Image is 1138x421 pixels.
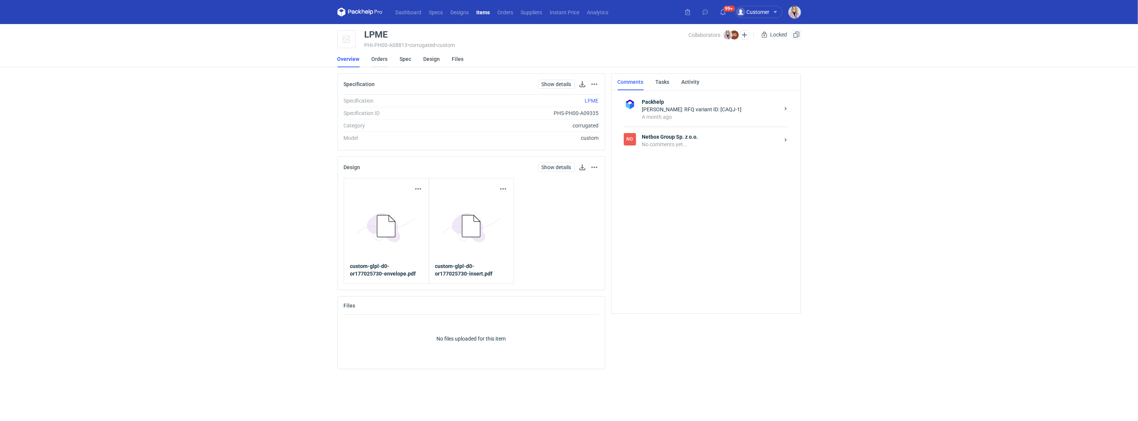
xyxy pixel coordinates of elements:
[365,30,388,39] div: LPME
[517,8,546,17] a: Suppliers
[642,113,779,121] div: A month ago
[337,51,360,67] a: Overview
[400,51,412,67] a: Spec
[437,335,506,342] p: No files uploaded for this item
[642,133,779,141] strong: Netbox Group Sp. z o.o.
[789,6,801,18] img: Klaudia Wiśniewska
[344,109,446,117] div: Specification ID
[350,264,416,277] strong: custom-glpl-d0-or177025730-envelope.pdf
[344,134,446,142] div: Model
[344,97,446,104] div: Specification
[583,8,612,17] a: Analytics
[590,80,599,89] button: Actions
[337,8,383,17] svg: Packhelp Pro
[538,163,575,172] a: Show details
[642,98,779,106] strong: Packhelp
[642,106,779,113] div: [PERSON_NAME]: RFQ variant ID: [CAQJ-1]
[717,6,729,18] button: 99+
[413,185,422,194] button: Actions
[436,42,455,48] span: • custom
[739,30,749,40] button: Edit collaborators
[452,51,464,67] a: Files
[446,122,599,129] div: corrugated
[424,51,440,67] a: Design
[730,30,739,39] figcaption: JG
[624,98,636,111] img: Packhelp
[365,42,688,48] div: PHI-PH00-A08813
[624,133,636,145] div: Netbox Group Sp. z o.o.
[618,74,644,90] a: Comments
[682,74,700,90] a: Activity
[585,98,599,104] a: LPME
[538,80,575,89] a: Show details
[350,263,422,278] a: custom-glpl-d0-or177025730-envelope.pdf
[372,51,388,67] a: Orders
[736,8,770,17] div: Customer
[735,6,789,18] button: Customer
[408,42,436,48] span: • corrugated
[344,164,360,170] h2: Design
[447,8,473,17] a: Designs
[435,264,492,277] strong: custom-glpl-d0-or177025730-insert.pdf
[792,30,801,39] button: Duplicate Item
[344,303,356,309] h2: Files
[473,8,494,17] a: Items
[578,80,587,89] button: Download specification
[688,32,720,38] span: Collaborators
[446,109,599,117] div: PHS-PH00-A09335
[624,133,636,145] figcaption: No
[344,122,446,129] div: Category
[723,30,732,39] img: Klaudia Wiśniewska
[546,8,583,17] a: Instant Price
[590,163,599,172] button: Actions
[656,74,670,90] a: Tasks
[435,263,507,278] a: custom-glpl-d0-or177025730-insert.pdf
[425,8,447,17] a: Specs
[392,8,425,17] a: Dashboard
[498,185,507,194] button: Actions
[494,8,517,17] a: Orders
[344,81,375,87] h2: Specification
[446,134,599,142] div: custom
[642,141,779,148] div: No comments yet...
[760,30,789,39] div: Locked
[578,163,587,172] button: Download design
